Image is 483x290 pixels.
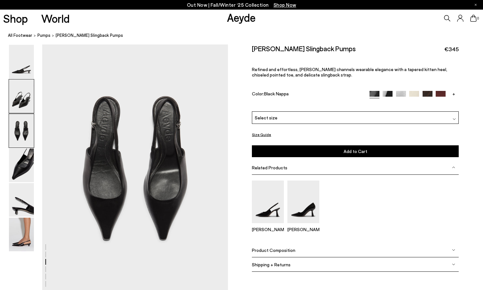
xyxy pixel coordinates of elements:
span: Related Products [252,165,287,170]
h2: [PERSON_NAME] Slingback Pumps [252,44,356,52]
span: Shipping + Returns [252,262,291,267]
span: Product Composition [252,247,295,253]
span: €345 [444,45,459,53]
div: Color: [252,91,363,98]
a: pumps [37,32,51,39]
span: Select size [255,114,277,121]
a: Shop [3,13,28,24]
img: Catrina Slingback Pumps - Image 5 [9,183,34,217]
a: 0 [470,15,477,22]
span: 0 [477,17,480,20]
button: Size Guide [252,131,271,139]
a: + [449,91,459,96]
img: Fernanda Slingback Pumps [252,181,284,223]
p: Out Now | Fall/Winter ‘25 Collection [187,1,296,9]
a: Fernanda Slingback Pumps [PERSON_NAME] [252,219,284,232]
img: Catrina Slingback Pumps - Image 2 [9,79,34,113]
a: Zandra Pointed Pumps [PERSON_NAME] [287,219,319,232]
img: Catrina Slingback Pumps - Image 4 [9,149,34,182]
img: Catrina Slingback Pumps - Image 6 [9,218,34,251]
span: Add to Cart [344,149,367,154]
img: svg%3E [452,263,455,266]
button: Add to Cart [252,145,459,157]
a: World [41,13,70,24]
img: svg%3E [453,117,456,120]
img: Catrina Slingback Pumps - Image 3 [9,114,34,148]
img: svg%3E [452,166,455,169]
span: [PERSON_NAME] Slingback Pumps [56,32,123,39]
img: Catrina Slingback Pumps - Image 1 [9,45,34,78]
span: pumps [37,33,51,38]
a: All Footwear [8,32,32,39]
p: [PERSON_NAME] [287,227,319,232]
span: Refined and effortless, [PERSON_NAME] channels wearable elegance with a tapered kitten heel, chis... [252,67,447,77]
a: Aeyde [227,11,256,24]
p: [PERSON_NAME] [252,227,284,232]
span: Navigate to /collections/new-in [274,2,296,8]
span: Black Nappa [264,91,289,96]
img: Zandra Pointed Pumps [287,181,319,223]
nav: breadcrumb [8,27,483,44]
img: svg%3E [452,248,455,252]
